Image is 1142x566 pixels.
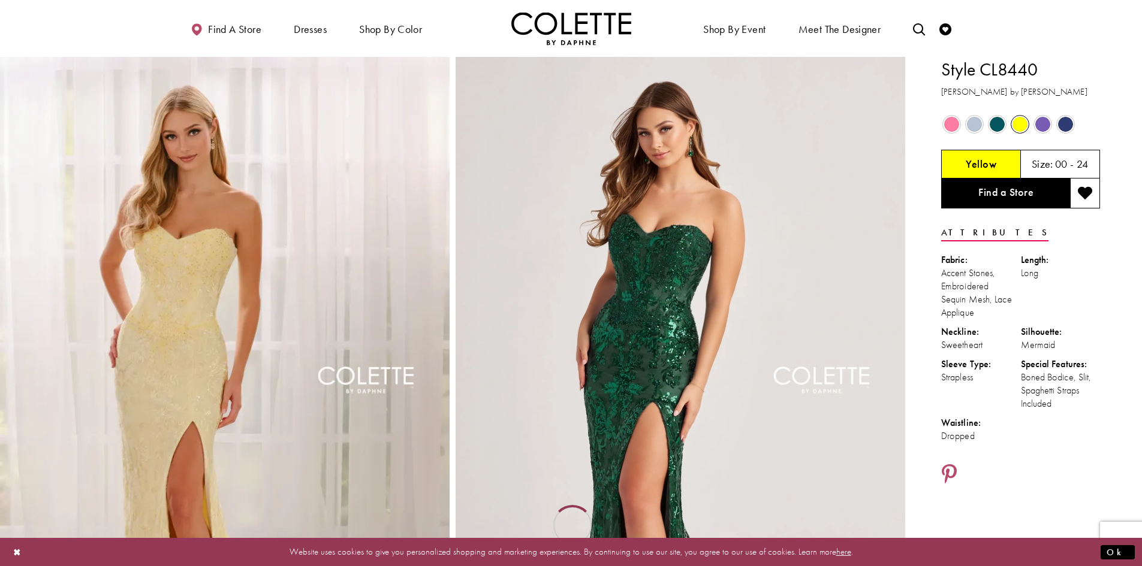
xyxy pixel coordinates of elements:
div: Product color controls state depends on size chosen [941,113,1100,136]
div: Cotton Candy [941,114,962,135]
span: Shop by color [359,23,422,35]
div: Long [1021,267,1101,280]
span: Shop By Event [703,23,766,35]
a: Visit Home Page [511,12,631,45]
div: Waistline: [941,416,1021,429]
div: Fabric: [941,253,1021,267]
div: Accent Stones, Embroidered Sequin Mesh, Lace Applique [941,267,1021,319]
div: Sweetheart [941,338,1021,352]
span: Find a store [208,23,261,35]
h3: [PERSON_NAME] by [PERSON_NAME] [941,85,1100,99]
a: Toggle search [910,12,928,45]
div: Strapless [941,371,1021,384]
div: Navy Blue [1055,114,1076,135]
div: Sleeve Type: [941,358,1021,371]
span: Shop by color [356,12,425,45]
div: Dropped [941,429,1021,443]
img: Colette by Daphne [511,12,631,45]
a: Share using Pinterest - Opens in new tab [941,464,957,486]
div: Mermaid [1021,338,1101,352]
span: Dresses [291,12,330,45]
div: Yellow [1010,114,1030,135]
span: Meet the designer [799,23,881,35]
div: Special Features: [1021,358,1101,371]
div: Neckline: [941,325,1021,338]
p: Website uses cookies to give you personalized shopping and marketing experiences. By continuing t... [86,544,1056,560]
div: Violet [1032,114,1053,135]
h1: Style CL8440 [941,57,1100,82]
a: Find a store [188,12,264,45]
div: Ice Blue [964,114,985,135]
h5: 00 - 24 [1055,158,1089,170]
div: Silhouette: [1021,325,1101,338]
span: Shop By Event [700,12,769,45]
a: Check Wishlist [936,12,954,45]
button: Submit Dialog [1101,544,1135,559]
div: Spruce [987,114,1008,135]
div: Length: [1021,253,1101,267]
button: Close Dialog [7,541,28,562]
a: here [836,546,851,558]
div: Boned Bodice, Slit, Spaghetti Straps Included [1021,371,1101,410]
span: Dresses [294,23,327,35]
a: Attributes [941,224,1048,241]
h5: Chosen color [966,158,996,170]
a: Meet the designer [796,12,884,45]
button: Add to wishlist [1070,178,1100,208]
a: Find a Store [941,178,1070,208]
span: Size: [1032,157,1053,171]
